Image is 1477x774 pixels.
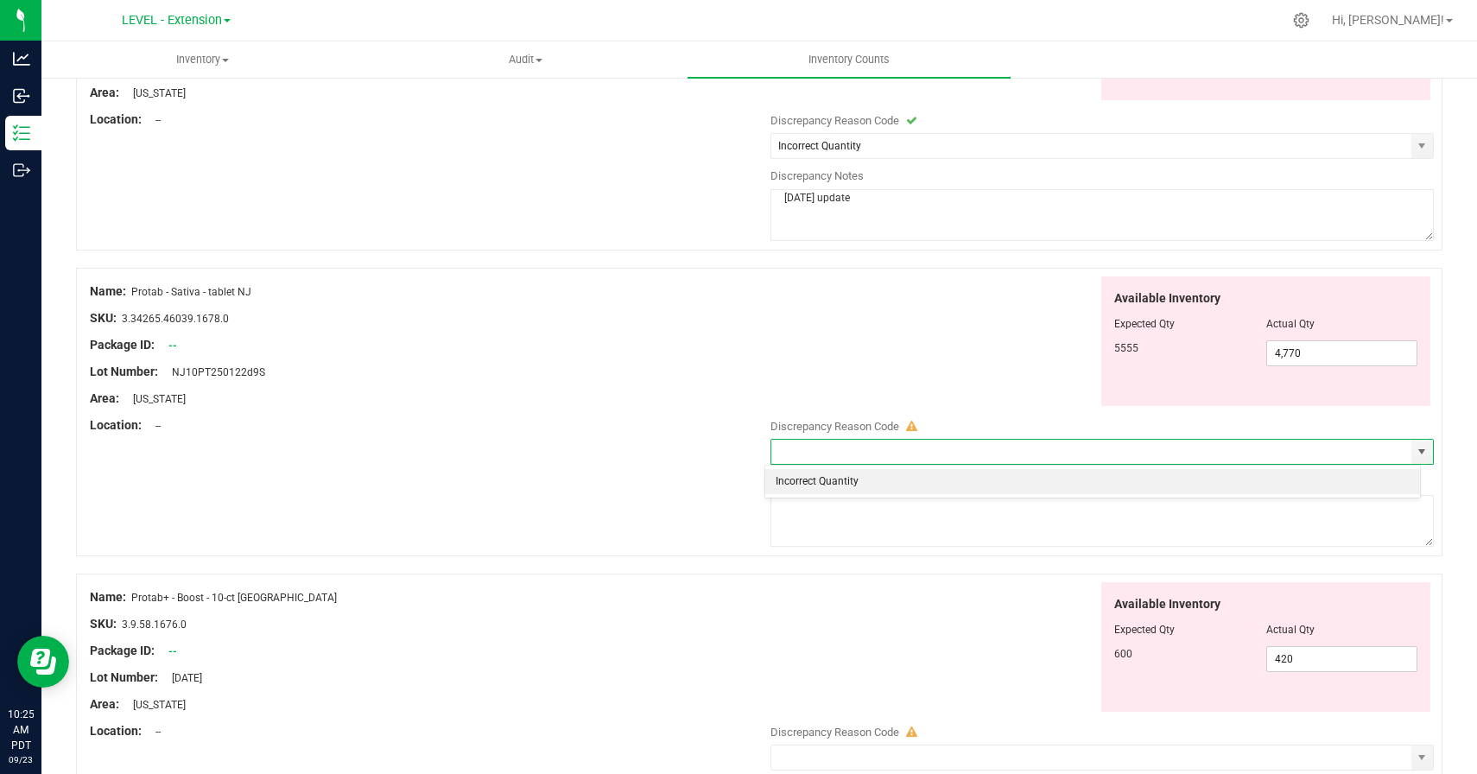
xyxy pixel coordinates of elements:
[163,366,265,378] span: NJ10PT250122d9S
[1114,342,1138,354] span: 5555
[13,50,30,67] inline-svg: Analytics
[785,52,913,67] span: Inventory Counts
[770,420,899,433] span: Discrepancy Reason Code
[770,114,899,127] span: Discrepancy Reason Code
[13,87,30,105] inline-svg: Inbound
[147,726,161,738] span: --
[131,592,337,604] span: Protab+ - Boost - 10-ct [GEOGRAPHIC_DATA]
[765,469,1421,495] li: Incorrect Quantity
[1114,624,1175,636] span: Expected Qty
[1411,745,1433,770] span: select
[124,699,186,711] span: [US_STATE]
[1114,595,1220,613] span: Available Inventory
[90,697,119,711] span: Area:
[122,619,187,631] span: 3.9.58.1676.0
[770,168,1434,185] div: Discrepancy Notes
[90,284,126,298] span: Name:
[770,726,899,739] span: Discrepancy Reason Code
[147,114,161,126] span: --
[1114,648,1132,660] span: 600
[1266,318,1315,330] span: Actual Qty
[90,590,126,604] span: Name:
[17,636,69,688] iframe: Resource center
[1267,647,1417,671] input: 420
[122,313,229,325] span: 3.34265.46039.1678.0
[90,86,119,99] span: Area:
[131,286,251,298] span: Protab - Sativa - tablet NJ
[42,52,364,67] span: Inventory
[163,672,202,684] span: [DATE]
[90,311,117,325] span: SKU:
[1266,624,1315,636] span: Actual Qty
[90,365,158,378] span: Lot Number:
[1411,134,1433,158] span: select
[168,339,177,352] a: --
[41,41,364,78] a: Inventory
[168,645,177,657] a: --
[90,112,142,126] span: Location:
[124,87,186,99] span: [US_STATE]
[1114,318,1175,330] span: Expected Qty
[122,13,222,28] span: LEVEL - Extension
[8,707,34,753] p: 10:25 AM PDT
[1114,289,1220,308] span: Available Inventory
[13,124,30,142] inline-svg: Inventory
[1332,13,1444,27] span: Hi, [PERSON_NAME]!
[124,393,186,405] span: [US_STATE]
[90,670,158,684] span: Lot Number:
[90,617,117,631] span: SKU:
[13,162,30,179] inline-svg: Outbound
[364,41,688,78] a: Audit
[1411,440,1433,464] span: select
[90,418,142,432] span: Location:
[8,753,34,766] p: 09/23
[90,724,142,738] span: Location:
[688,41,1011,78] a: Inventory Counts
[90,338,155,352] span: Package ID:
[90,644,155,657] span: Package ID:
[1267,341,1417,365] input: 4,770
[1290,12,1312,29] div: Manage settings
[365,52,687,67] span: Audit
[90,391,119,405] span: Area:
[147,420,161,432] span: --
